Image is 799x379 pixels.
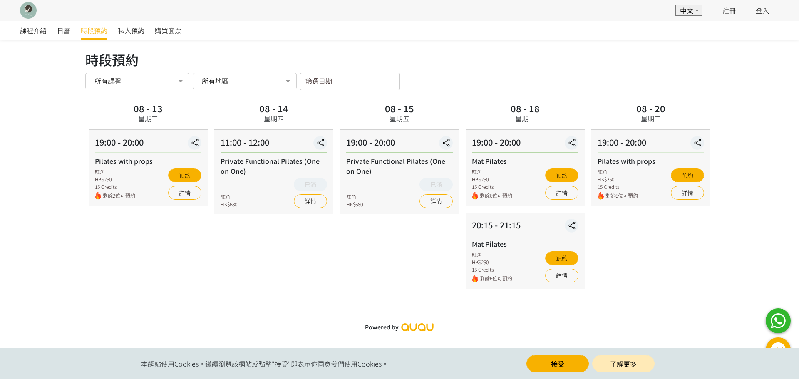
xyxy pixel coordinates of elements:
[264,114,284,124] div: 星期四
[221,156,327,176] div: Private Functional Pilates (One on One)
[480,192,512,200] span: 剩餘6位可預約
[472,239,578,249] div: Mat Pilates
[57,21,70,40] a: 日曆
[168,168,201,182] button: 預約
[85,50,714,69] div: 時段預約
[221,201,237,208] div: HK$680
[155,25,181,35] span: 購買套票
[545,251,578,265] button: 預約
[134,104,163,113] div: 08 - 13
[592,355,655,372] a: 了解更多
[294,194,327,208] a: 詳情
[472,266,512,273] div: 15 Credits
[636,104,665,113] div: 08 - 20
[722,5,736,15] a: 註冊
[472,156,578,166] div: Mat Pilates
[472,251,512,258] div: 旺角
[346,156,453,176] div: Private Functional Pilates (One on One)
[419,194,453,208] a: 詳情
[598,156,704,166] div: Pilates with props
[300,73,400,90] input: 篩選日期
[94,77,121,85] span: 所有課程
[472,275,478,282] img: fire.png
[20,2,37,19] img: XCiuqSzNOMkVjoLvqyfWlGi3krYmRzy3FY06BdcB.png
[390,114,409,124] div: 星期五
[202,77,228,85] span: 所有地區
[480,275,512,282] span: 剩餘6位可預約
[598,168,638,176] div: 旺角
[95,183,135,191] div: 15 Credits
[641,114,661,124] div: 星期三
[472,192,478,200] img: fire.png
[598,136,704,153] div: 19:00 - 20:00
[419,178,453,191] button: 已滿
[259,104,288,113] div: 08 - 14
[95,176,135,183] div: HK$250
[472,219,578,235] div: 20:15 - 21:15
[168,186,201,200] a: 詳情
[141,359,388,369] span: 本網站使用Cookies。繼續瀏覽該網站或點擊"接受"即表示你同意我們使用Cookies。
[95,192,101,200] img: fire.png
[671,186,704,200] a: 詳情
[598,192,604,200] img: fire.png
[511,104,540,113] div: 08 - 18
[346,193,363,201] div: 旺角
[472,136,578,153] div: 19:00 - 20:00
[95,156,201,166] div: Pilates with props
[515,114,535,124] div: 星期一
[95,136,201,153] div: 19:00 - 20:00
[138,114,158,124] div: 星期三
[103,192,135,200] span: 剩餘2位可預約
[605,192,638,200] span: 剩餘6位可預約
[346,201,363,208] div: HK$680
[81,21,107,40] a: 時段預約
[155,21,181,40] a: 購買套票
[472,168,512,176] div: 旺角
[95,168,135,176] div: 旺角
[221,136,327,153] div: 11:00 - 12:00
[756,5,769,15] a: 登入
[221,193,237,201] div: 旺角
[598,176,638,183] div: HK$250
[81,25,107,35] span: 時段預約
[385,104,414,113] div: 08 - 15
[472,183,512,191] div: 15 Credits
[545,168,578,182] button: 預約
[20,21,47,40] a: 課程介紹
[545,186,578,200] a: 詳情
[472,176,512,183] div: HK$250
[526,355,589,372] button: 接受
[118,25,144,35] span: 私人預約
[671,168,704,182] button: 預約
[20,25,47,35] span: 課程介紹
[346,136,453,153] div: 19:00 - 20:00
[545,269,578,282] a: 詳情
[294,178,327,191] button: 已滿
[118,21,144,40] a: 私人預約
[598,183,638,191] div: 15 Credits
[472,258,512,266] div: HK$250
[57,25,70,35] span: 日曆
